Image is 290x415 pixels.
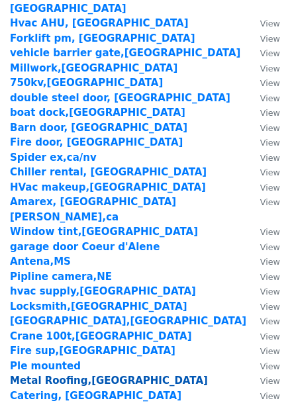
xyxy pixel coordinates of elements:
[247,166,280,178] a: View
[260,316,280,326] small: View
[247,271,280,283] a: View
[247,315,280,327] a: View
[247,47,280,59] a: View
[10,107,185,118] a: boat dock,[GEOGRAPHIC_DATA]
[260,48,280,58] small: View
[247,17,280,29] a: View
[260,93,280,103] small: View
[10,92,230,104] a: double steel door, [GEOGRAPHIC_DATA]
[260,183,280,193] small: View
[260,78,280,88] small: View
[260,153,280,163] small: View
[247,62,280,74] a: View
[260,287,280,297] small: View
[10,32,195,44] a: Forklift pm, [GEOGRAPHIC_DATA]
[10,77,163,89] a: 750kv,[GEOGRAPHIC_DATA]
[10,196,176,223] a: Amarex, [GEOGRAPHIC_DATA][PERSON_NAME],ca
[247,77,280,89] a: View
[10,375,208,387] a: Metal Roofing,[GEOGRAPHIC_DATA]
[260,272,280,282] small: View
[10,152,97,163] a: Spider ex,ca/nv
[260,64,280,73] small: View
[260,332,280,342] small: View
[10,285,196,297] a: hvac supply,[GEOGRAPHIC_DATA]
[10,390,181,402] a: Catering, [GEOGRAPHIC_DATA]
[260,167,280,177] small: View
[10,47,240,59] a: vehicle barrier gate,[GEOGRAPHIC_DATA]
[10,17,189,29] a: Hvac AHU, [GEOGRAPHIC_DATA]
[260,138,280,148] small: View
[247,152,280,163] a: View
[10,330,191,342] a: Crane 100t,[GEOGRAPHIC_DATA]
[247,136,280,148] a: View
[260,227,280,237] small: View
[247,285,280,297] a: View
[247,32,280,44] a: View
[247,330,280,342] a: View
[247,241,280,253] a: View
[260,197,280,207] small: View
[10,315,246,327] a: [GEOGRAPHIC_DATA],[GEOGRAPHIC_DATA]
[247,345,280,357] a: View
[10,360,81,372] a: Ple mounted
[10,62,177,74] a: Millwork,[GEOGRAPHIC_DATA]
[10,136,183,148] a: Fire door, [GEOGRAPHIC_DATA]
[10,271,112,283] a: Pipline camera,NE
[247,196,280,208] a: View
[247,226,280,238] a: View
[260,257,280,267] small: View
[10,255,71,267] a: Antena,MS
[247,107,280,118] a: View
[10,300,187,312] a: Locksmith,[GEOGRAPHIC_DATA]
[247,300,280,312] a: View
[10,226,198,238] a: Window tint,[GEOGRAPHIC_DATA]
[10,345,175,357] a: Fire sup,[GEOGRAPHIC_DATA]
[247,122,280,134] a: View
[260,123,280,133] small: View
[260,302,280,312] small: View
[260,346,280,356] small: View
[10,241,160,253] a: garage door Coeur d'Alene
[224,351,290,415] iframe: Chat Widget
[247,255,280,267] a: View
[10,122,187,134] a: Barn door, [GEOGRAPHIC_DATA]
[260,242,280,252] small: View
[260,34,280,44] small: View
[10,166,207,178] a: Chiller rental, [GEOGRAPHIC_DATA]
[260,108,280,118] small: View
[10,181,206,193] a: HVac makeup,[GEOGRAPHIC_DATA]
[247,181,280,193] a: View
[260,19,280,28] small: View
[247,92,280,104] a: View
